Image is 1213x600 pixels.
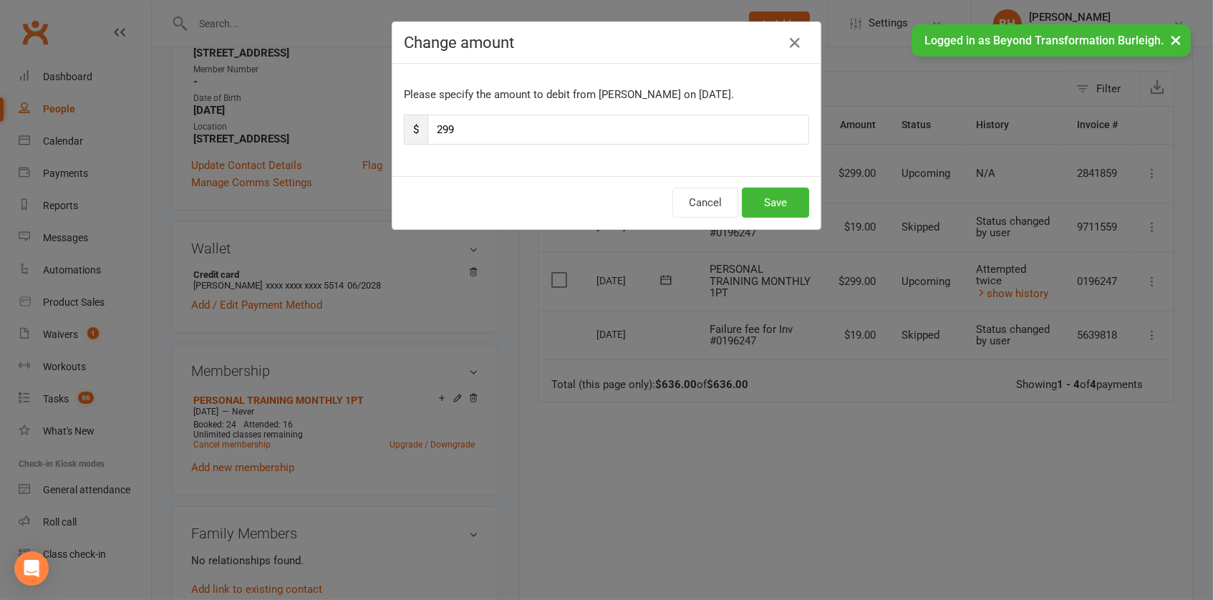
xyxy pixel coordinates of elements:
[1163,24,1189,55] button: ×
[404,86,809,103] p: Please specify the amount to debit from [PERSON_NAME] on [DATE].
[14,551,49,586] div: Open Intercom Messenger
[924,34,1164,47] span: Logged in as Beyond Transformation Burleigh.
[404,115,427,145] span: $
[672,188,738,218] button: Cancel
[742,188,809,218] button: Save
